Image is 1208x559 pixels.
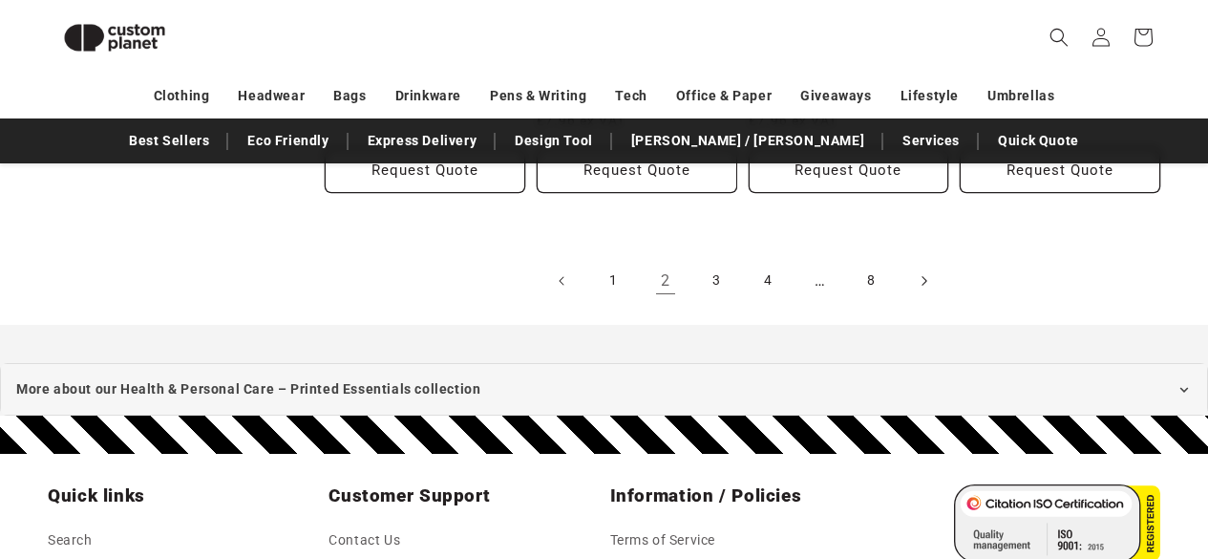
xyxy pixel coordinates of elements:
a: Previous page [541,260,583,302]
a: Pens & Writing [490,79,586,113]
a: Contact Us [328,528,400,557]
a: Design Tool [505,124,603,158]
a: Lifestyle [901,79,959,113]
button: Request Quote [537,148,737,193]
a: Bags [333,79,366,113]
a: Clothing [154,79,210,113]
a: Giveaways [800,79,871,113]
a: Services [893,124,969,158]
button: Request Quote [749,148,949,193]
a: Best Sellers [119,124,219,158]
button: Request Quote [325,148,525,193]
a: Office & Paper [676,79,772,113]
a: Page 8 [851,260,893,302]
nav: Pagination [325,260,1160,302]
a: Page 1 [593,260,635,302]
a: Page 2 [645,260,687,302]
a: Next page [902,260,944,302]
h2: Information / Policies [610,484,880,507]
a: Page 3 [696,260,738,302]
a: Umbrellas [987,79,1054,113]
a: [PERSON_NAME] / [PERSON_NAME] [622,124,874,158]
a: Page 4 [748,260,790,302]
a: Headwear [238,79,305,113]
a: Terms of Service [610,528,716,557]
a: Eco Friendly [238,124,338,158]
img: Custom Planet [48,8,181,68]
button: Request Quote [960,148,1160,193]
a: Quick Quote [988,124,1089,158]
span: … [799,260,841,302]
a: Tech [615,79,646,113]
a: Express Delivery [358,124,487,158]
h2: Quick links [48,484,317,507]
a: Search [48,528,93,557]
h2: Customer Support [328,484,598,507]
span: More about our Health & Personal Care – Printed Essentials collection [16,377,480,401]
summary: Search [1038,16,1080,58]
iframe: Chat Widget [889,353,1208,559]
a: Drinkware [395,79,461,113]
